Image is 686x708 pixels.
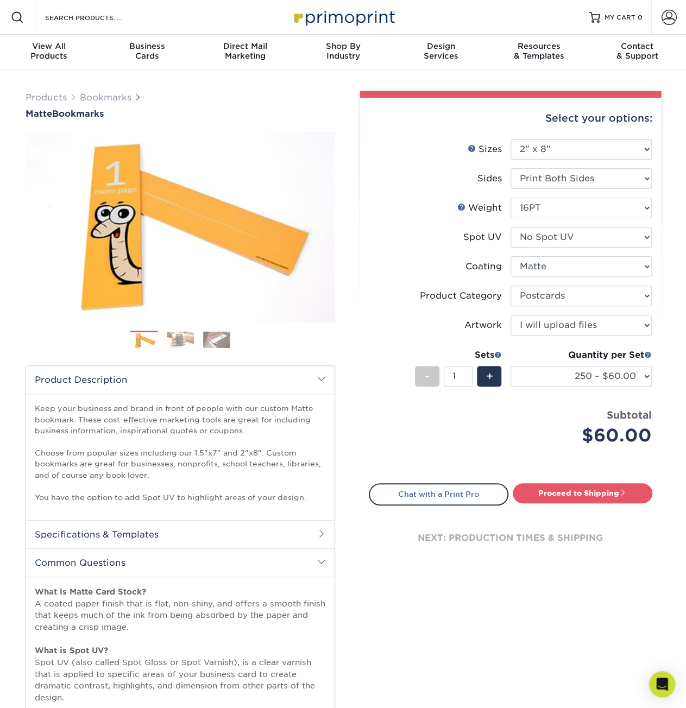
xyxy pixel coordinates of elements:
[35,587,146,596] strong: What is Matte Card Stock?
[588,41,686,61] div: & Support
[26,109,52,119] span: Matte
[294,41,392,51] span: Shop By
[477,172,502,185] div: Sides
[26,366,335,394] h2: Product Description
[44,11,150,24] input: SEARCH PRODUCTS.....
[98,41,196,61] div: Cards
[490,41,588,61] div: & Templates
[588,35,686,69] a: Contact& Support
[167,331,194,348] img: Bookmarks 02
[511,349,652,362] div: Quantity per Set
[26,520,335,548] h2: Specifications & Templates
[26,548,335,577] h2: Common Questions
[35,646,108,655] strong: What is Spot UV?
[26,109,335,119] a: MatteBookmarks
[130,331,158,350] img: Bookmarks 01
[465,260,502,273] div: Coating
[369,483,508,505] a: Chat with a Print Pro
[392,41,490,61] div: Services
[26,109,335,119] h1: Bookmarks
[490,41,588,51] span: Resources
[294,35,392,69] a: Shop ByIndustry
[369,98,652,139] div: Select your options:
[486,368,493,384] span: +
[468,143,502,156] div: Sizes
[369,505,652,571] div: next: production times & shipping
[638,14,643,21] span: 0
[26,92,67,103] a: Products
[464,319,502,332] div: Artwork
[513,483,652,503] a: Proceed to Shipping
[457,201,502,214] div: Weight
[519,422,652,448] div: $60.00
[196,35,294,69] a: Direct MailMarketing
[26,120,335,334] img: Matte 01
[607,409,652,421] strong: Subtotal
[80,92,131,103] a: Bookmarks
[98,35,196,69] a: BusinessCards
[35,403,326,503] p: Keep your business and brand in front of people with our custom Matte bookmark. These cost-effect...
[289,5,398,29] img: Primoprint
[490,35,588,69] a: Resources& Templates
[605,13,635,22] span: MY CART
[463,231,502,244] div: Spot UV
[98,41,196,51] span: Business
[649,671,675,697] div: Open Intercom Messenger
[415,349,502,362] div: Sets
[294,41,392,61] div: Industry
[420,289,502,302] div: Product Category
[196,41,294,51] span: Direct Mail
[588,41,686,51] span: Contact
[196,41,294,61] div: Marketing
[425,368,430,384] span: -
[392,41,490,51] span: Design
[392,35,490,69] a: DesignServices
[203,331,230,348] img: Bookmarks 03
